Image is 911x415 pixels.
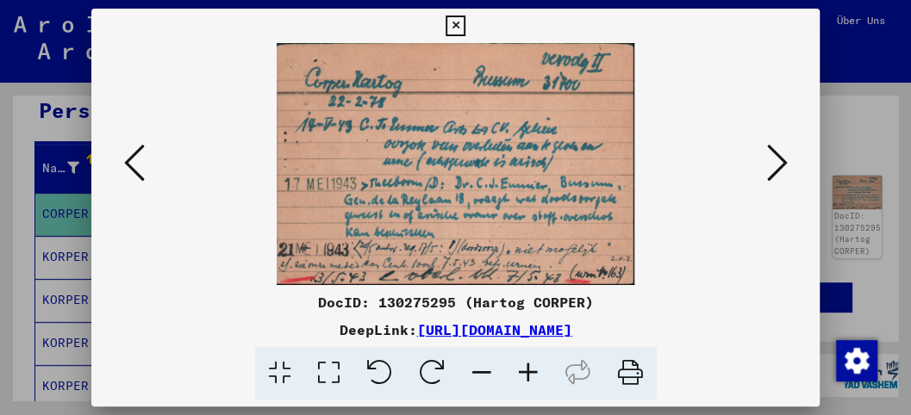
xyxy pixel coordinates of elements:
a: [URL][DOMAIN_NAME] [417,321,572,338]
div: DeepLink: [91,319,821,340]
img: 005.jpg [150,43,762,285]
img: Zustimmung ändern [836,340,877,381]
div: Zustimmung ändern [835,339,877,381]
div: DocID: 130275295 (Hartog CORPER) [91,292,821,313]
